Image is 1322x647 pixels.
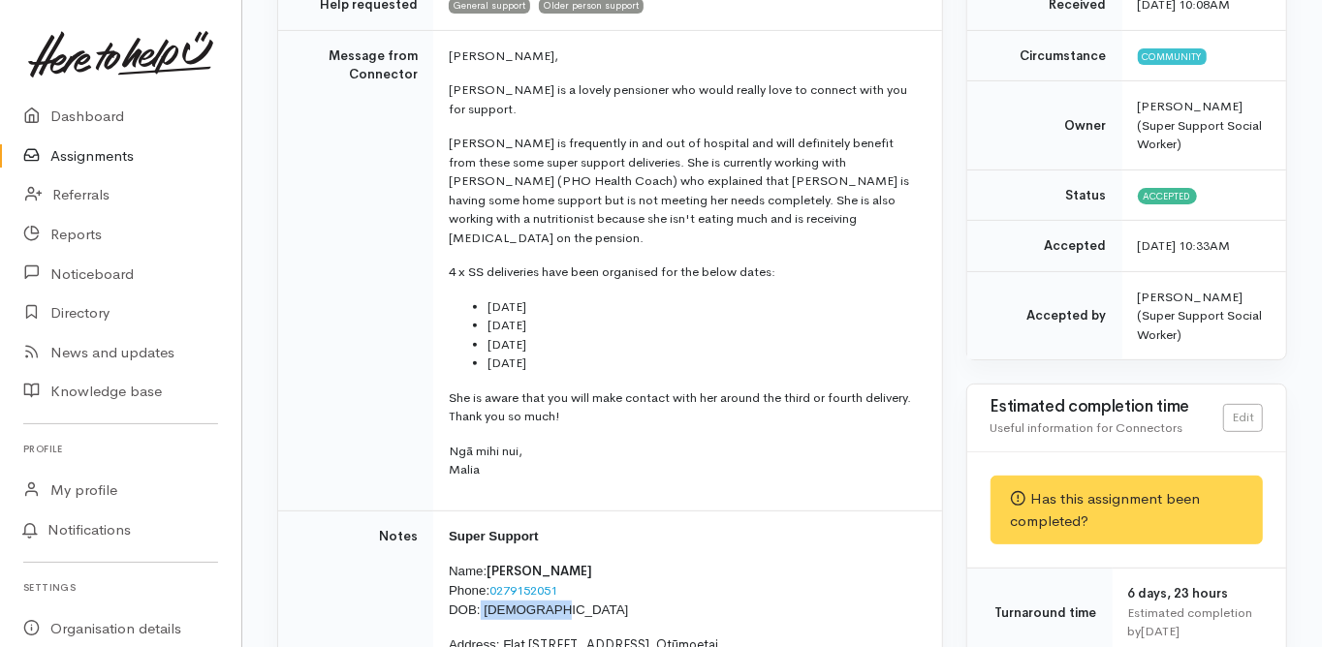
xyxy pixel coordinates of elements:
span: [PERSON_NAME] [487,563,592,579]
td: Accepted by [967,271,1122,359]
span: Accepted [1138,188,1197,203]
time: [DATE] [1142,623,1180,639]
li: [DATE] [488,316,919,335]
span: Name: [449,564,487,578]
h6: Settings [23,574,218,601]
a: 0279152051 [489,582,557,599]
time: [DATE] 10:33AM [1138,237,1231,254]
td: Message from Connector [278,30,433,510]
span: Super Support [449,529,539,543]
div: Has this assignment been completed? [991,476,1263,544]
td: [PERSON_NAME] (Super Support Social Worker) [1122,271,1286,359]
li: [DATE] [488,354,919,373]
div: Estimated completion by [1128,603,1263,641]
td: Owner [967,81,1122,170]
p: [PERSON_NAME] is a lovely pensioner who would really love to connect with you for support. [449,80,919,118]
td: Accepted [967,221,1122,272]
h6: Profile [23,436,218,462]
li: [DATE] [488,335,919,354]
li: [DATE] [488,297,919,317]
span: DOB: [DEMOGRAPHIC_DATA] [449,602,628,617]
span: Phone: [449,583,489,598]
p: 4 x SS deliveries have been organised for the below dates: [449,262,919,282]
span: Community [1138,48,1207,64]
p: Ngā mihi nui, Malia [449,442,919,479]
h3: Estimated completion time [991,398,1223,416]
td: Status [967,169,1122,221]
p: [PERSON_NAME] is frequently in and out of hospital and will definitely benefit from these some su... [449,134,919,247]
a: Edit [1223,404,1263,432]
td: Circumstance [967,30,1122,81]
span: Useful information for Connectors [991,419,1183,436]
span: 6 days, 23 hours [1128,585,1229,601]
p: She is aware that you will make contact with her around the third or fourth delivery. Thank you s... [449,388,919,426]
span: [PERSON_NAME] (Super Support Social Worker) [1138,98,1263,152]
p: [PERSON_NAME], [449,46,919,66]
